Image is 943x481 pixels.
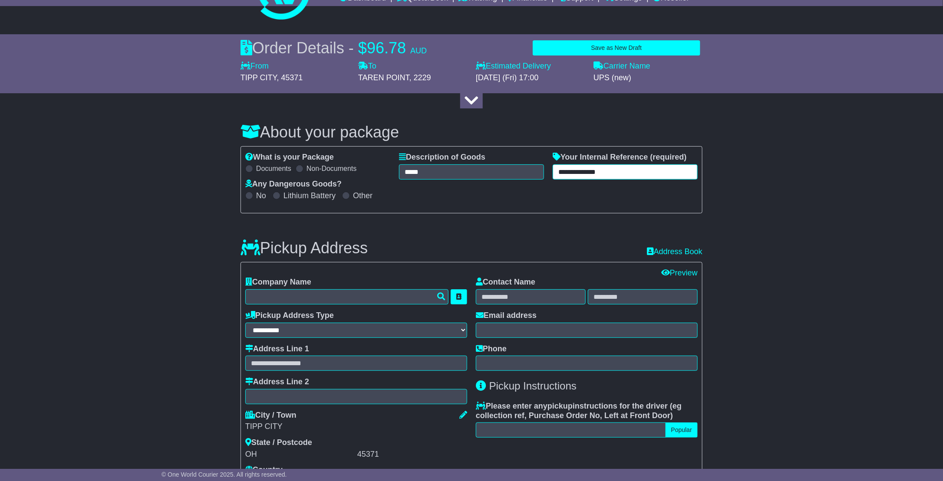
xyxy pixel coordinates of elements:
label: Your Internal Reference (required) [553,153,687,162]
div: Order Details - [241,39,427,57]
span: TIPP CITY [241,73,277,82]
div: UPS (new) [593,73,702,83]
label: To [358,62,376,71]
a: Preview [661,268,698,277]
h3: Pickup Address [241,239,368,257]
label: State / Postcode [245,438,312,448]
label: Address Line 1 [245,344,309,354]
label: Description of Goods [399,153,485,162]
label: Country [245,465,283,475]
label: Non-Documents [307,164,357,173]
span: AUD [410,46,427,55]
label: Please enter any instructions for the driver ( ) [476,402,698,420]
span: Pickup Instructions [489,380,577,392]
label: Pickup Address Type [245,311,334,321]
label: Lithium Battery [284,191,336,201]
div: TIPP CITY [245,422,467,432]
label: Other [353,191,373,201]
span: © One World Courier 2025. All rights reserved. [162,471,287,478]
div: OH [245,450,355,459]
label: Phone [476,344,507,354]
label: Estimated Delivery [476,62,585,71]
label: City / Town [245,411,297,420]
span: eg collection ref, Purchase Order No, Left at Front Door [476,402,682,420]
label: Email address [476,311,537,321]
label: No [256,191,266,201]
span: , 45371 [277,73,303,82]
a: Address Book [647,247,702,257]
span: TAREN POINT [358,73,409,82]
label: Any Dangerous Goods? [245,180,342,189]
label: From [241,62,269,71]
h3: About your package [241,124,702,141]
span: $ [358,39,367,57]
label: Contact Name [476,278,535,287]
span: , 2229 [409,73,431,82]
label: Carrier Name [593,62,650,71]
div: [DATE] (Fri) 17:00 [476,73,585,83]
label: Documents [256,164,291,173]
label: Address Line 2 [245,377,309,387]
label: What is your Package [245,153,334,162]
span: pickup [547,402,573,410]
button: Save as New Draft [533,40,700,56]
label: Company Name [245,278,311,287]
div: 45371 [357,450,467,459]
span: 96.78 [367,39,406,57]
button: Popular [666,422,698,438]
